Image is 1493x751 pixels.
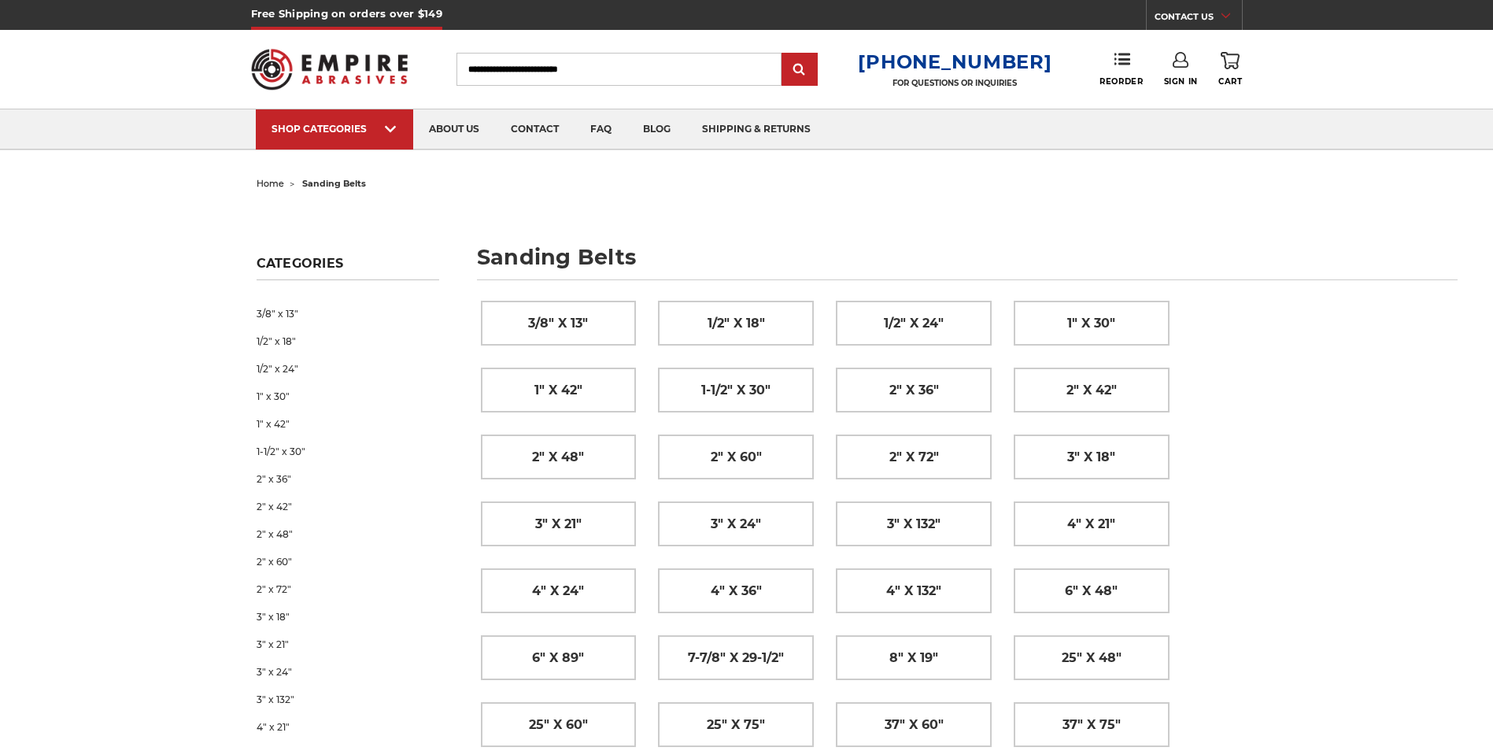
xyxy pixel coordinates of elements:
span: 3" x 132" [887,511,941,538]
span: 4" x 21" [1067,511,1115,538]
a: 3" x 132" [257,686,439,713]
a: 1" x 30" [257,383,439,410]
span: 37" x 75" [1062,712,1121,738]
a: 25" x 60" [482,703,636,746]
a: 3/8" x 13" [482,302,636,345]
span: 3/8" x 13" [528,310,588,337]
a: 3" x 18" [257,603,439,631]
span: 2" x 42" [1066,377,1117,404]
a: 1" x 30" [1014,302,1169,345]
a: CONTACT US [1155,8,1242,30]
a: 3" x 18" [1014,435,1169,479]
a: 1/2" x 18" [257,327,439,355]
a: 2" x 72" [837,435,991,479]
a: 2" x 60" [659,435,813,479]
a: 1" x 42" [257,410,439,438]
a: 3" x 24" [659,502,813,546]
a: 3" x 24" [257,658,439,686]
input: Submit [784,54,815,86]
a: Reorder [1099,52,1143,86]
a: 2" x 42" [1014,368,1169,412]
span: 3" x 24" [711,511,761,538]
a: 1" x 42" [482,368,636,412]
span: 1/2" x 24" [884,310,944,337]
a: 25" x 48" [1014,636,1169,679]
a: home [257,178,284,189]
a: blog [627,109,686,150]
span: 25" x 75" [707,712,765,738]
a: 2" x 36" [837,368,991,412]
span: 1-1/2" x 30" [701,377,771,404]
span: 7-7/8" x 29-1/2" [688,645,784,671]
span: Reorder [1099,76,1143,87]
a: contact [495,109,575,150]
h5: Categories [257,256,439,280]
a: 3/8" x 13" [257,300,439,327]
a: 6" x 48" [1014,569,1169,612]
span: 1/2" x 18" [708,310,765,337]
div: SHOP CATEGORIES [272,123,397,135]
a: 4" x 24" [482,569,636,612]
p: FOR QUESTIONS OR INQUIRIES [858,78,1051,88]
a: 1-1/2" x 30" [659,368,813,412]
span: 2" x 36" [889,377,939,404]
a: 4" x 132" [837,569,991,612]
span: 4" x 24" [532,578,584,605]
span: sanding belts [302,178,366,189]
a: 2" x 48" [257,520,439,548]
a: faq [575,109,627,150]
span: 4" x 132" [886,578,941,605]
span: 25" x 48" [1062,645,1122,671]
a: 1/2" x 18" [659,302,813,345]
span: 2" x 60" [711,444,762,471]
span: 1" x 42" [534,377,582,404]
a: 7-7/8" x 29-1/2" [659,636,813,679]
span: 4" x 36" [711,578,762,605]
span: 2" x 72" [889,444,939,471]
span: 3" x 21" [535,511,582,538]
a: 2" x 42" [257,493,439,520]
span: 1" x 30" [1067,310,1115,337]
a: 2" x 36" [257,465,439,493]
span: 37" x 60" [885,712,944,738]
a: 1-1/2" x 30" [257,438,439,465]
a: 4" x 21" [1014,502,1169,546]
h1: sanding belts [477,246,1458,280]
span: 8" x 19" [889,645,938,671]
span: 6" x 89" [532,645,584,671]
a: 1/2" x 24" [257,355,439,383]
span: Cart [1218,76,1242,87]
a: about us [413,109,495,150]
a: 3" x 21" [482,502,636,546]
a: 25" x 75" [659,703,813,746]
a: Cart [1218,52,1242,87]
a: 4" x 36" [659,569,813,612]
span: 6" x 48" [1065,578,1118,605]
a: 37" x 60" [837,703,991,746]
a: 3" x 132" [837,502,991,546]
span: 3" x 18" [1067,444,1115,471]
span: 25" x 60" [529,712,588,738]
a: 37" x 75" [1014,703,1169,746]
a: 3" x 21" [257,631,439,658]
img: Empire Abrasives [251,39,408,100]
a: 2" x 60" [257,548,439,575]
span: Sign In [1164,76,1198,87]
a: 6" x 89" [482,636,636,679]
a: 2" x 72" [257,575,439,603]
a: 1/2" x 24" [837,302,991,345]
a: 2" x 48" [482,435,636,479]
span: 2" x 48" [532,444,584,471]
a: shipping & returns [686,109,826,150]
a: 8" x 19" [837,636,991,679]
a: [PHONE_NUMBER] [858,50,1051,73]
a: 4" x 21" [257,713,439,741]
